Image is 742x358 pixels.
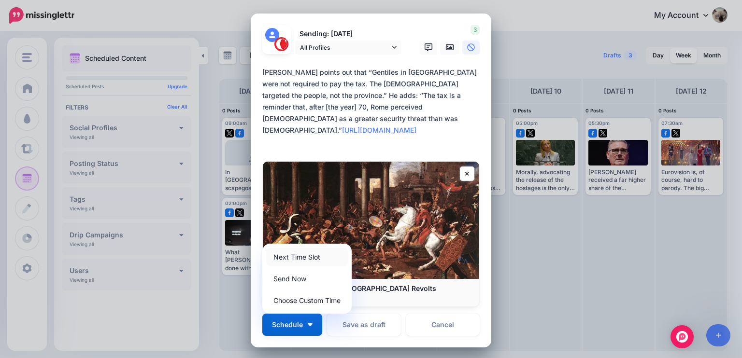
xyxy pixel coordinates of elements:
[266,269,348,288] a: Send Now
[327,314,401,336] button: Save as draft
[295,41,401,55] a: All Profiles
[671,325,694,348] div: Open Intercom Messenger
[308,323,313,326] img: arrow-down-white.png
[262,244,352,314] div: Schedule
[295,28,401,40] p: Sending: [DATE]
[266,248,348,266] a: Next Time Slot
[263,162,479,279] img: Lessons From the Jewish Revolts
[265,28,279,42] img: user_default_image.png
[262,314,322,336] button: Schedule
[406,314,480,336] a: Cancel
[274,37,288,51] img: 291864331_468958885230530_187971914351797662_n-bsa127305.png
[262,67,485,136] div: [PERSON_NAME] points out that “Gentiles in [GEOGRAPHIC_DATA] were not required to pay the tax. Th...
[266,291,348,310] a: Choose Custom Time
[471,25,480,35] span: 3
[272,321,303,328] span: Schedule
[272,293,470,302] p: [DOMAIN_NAME]
[300,42,390,53] span: All Profiles
[272,284,436,292] b: Lessons From the [DEMOGRAPHIC_DATA] Revolts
